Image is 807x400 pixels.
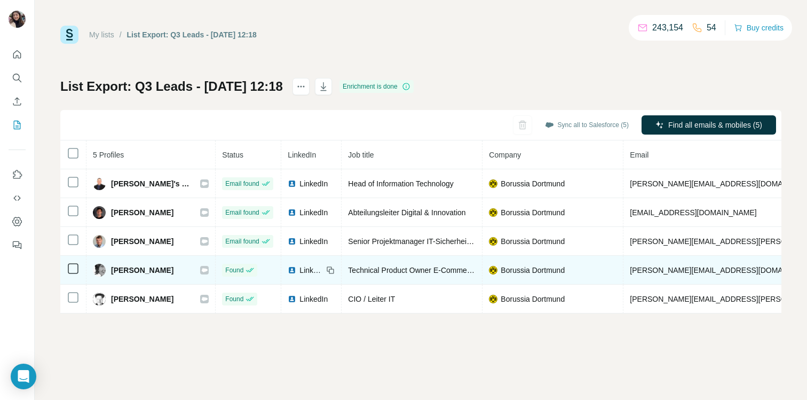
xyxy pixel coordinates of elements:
span: [PERSON_NAME] [111,236,173,247]
a: My lists [89,30,114,39]
button: Use Surfe API [9,189,26,208]
span: Borussia Dortmund [501,207,565,218]
button: Use Surfe on LinkedIn [9,165,26,184]
span: Job title [348,151,374,159]
li: / [120,29,122,40]
img: LinkedIn logo [288,179,296,188]
p: 243,154 [652,21,683,34]
span: Found [225,265,243,275]
img: company-logo [489,266,497,274]
img: LinkedIn logo [288,237,296,246]
span: Status [222,151,243,159]
h1: List Export: Q3 Leads - [DATE] 12:18 [60,78,283,95]
img: LinkedIn logo [288,266,296,274]
div: Open Intercom Messenger [11,364,36,389]
span: Senior Projektmanager IT-Sicherheit, IT-Infrastruktur und Künstliche Intelligenz [348,237,608,246]
span: Company [489,151,521,159]
img: Avatar [93,177,106,190]
span: Email [630,151,648,159]
img: Avatar [93,235,106,248]
span: Head of Information Technology [348,179,453,188]
span: LinkedIn [299,294,328,304]
img: Avatar [93,293,106,305]
span: Borussia Dortmund [501,236,565,247]
button: Find all emails & mobiles (5) [642,115,776,135]
img: Surfe Logo [60,26,78,44]
span: Technical Product Owner E-Commerce [348,266,477,274]
span: Find all emails & mobiles (5) [668,120,762,130]
span: LinkedIn [299,178,328,189]
button: Quick start [9,45,26,64]
div: Enrichment is done [339,80,414,93]
span: [EMAIL_ADDRESS][DOMAIN_NAME] [630,208,756,217]
span: Email found [225,179,259,189]
span: [PERSON_NAME] [111,265,173,276]
img: Avatar [9,11,26,28]
img: Avatar [93,206,106,219]
button: Feedback [9,236,26,255]
img: company-logo [489,179,497,188]
img: company-logo [489,237,497,246]
span: CIO / Leiter IT [348,295,395,303]
span: LinkedIn [299,207,328,218]
span: LinkedIn [299,265,323,276]
button: My lists [9,115,26,135]
span: Email found [225,208,259,217]
span: Borussia Dortmund [501,178,565,189]
img: LinkedIn logo [288,208,296,217]
img: Avatar [93,264,106,277]
button: Enrich CSV [9,92,26,111]
img: company-logo [489,208,497,217]
button: Sync all to Salesforce (5) [537,117,636,133]
span: [PERSON_NAME] [111,207,173,218]
button: Search [9,68,26,88]
span: Borussia Dortmund [501,294,565,304]
button: Dashboard [9,212,26,231]
span: LinkedIn [288,151,316,159]
img: LinkedIn logo [288,295,296,303]
span: Borussia Dortmund [501,265,565,276]
span: LinkedIn [299,236,328,247]
button: actions [292,78,310,95]
span: [PERSON_NAME] [111,294,173,304]
button: Buy credits [734,20,784,35]
span: Email found [225,237,259,246]
span: Abteilungsleiter Digital & Innovation [348,208,465,217]
span: 5 Profiles [93,151,124,159]
p: 54 [707,21,716,34]
span: [PERSON_NAME]'s Ndiyo [111,178,189,189]
img: company-logo [489,295,497,303]
span: Found [225,294,243,304]
div: List Export: Q3 Leads - [DATE] 12:18 [127,29,257,40]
